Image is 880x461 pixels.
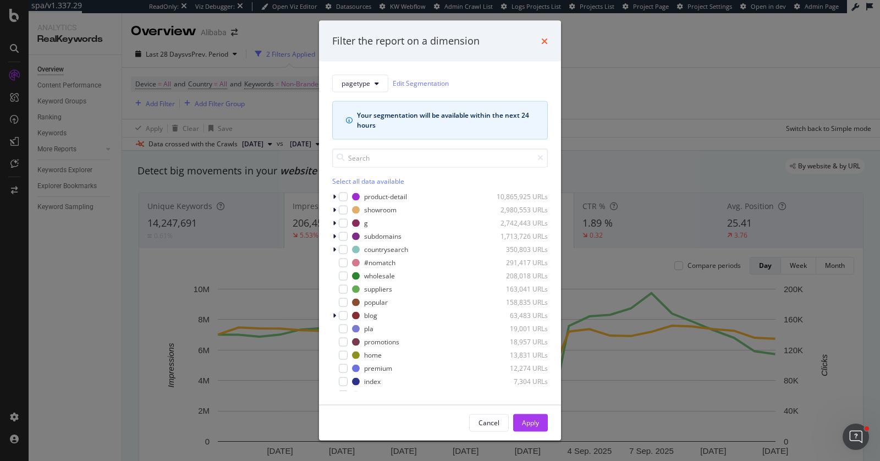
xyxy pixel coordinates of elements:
div: 291,417 URLs [494,258,548,267]
div: 1,713,726 URLs [494,232,548,241]
div: Select all data available [332,176,548,185]
div: 163,041 URLs [494,284,548,294]
div: Cancel [479,418,499,427]
div: popular [364,298,388,307]
div: 18,957 URLs [494,337,548,347]
div: 158,835 URLs [494,298,548,307]
div: home [364,350,382,360]
div: Apply [522,418,539,427]
div: countrysearch [364,245,408,254]
div: showroom [364,205,397,215]
iframe: Intercom live chat [843,424,869,450]
div: 350,803 URLs [494,245,548,254]
button: pagetype [332,74,388,92]
div: 63,483 URLs [494,311,548,320]
input: Search [332,148,548,167]
div: Your segmentation will be available within the next 24 hours [357,110,534,130]
div: 13,831 URLs [494,350,548,360]
div: suppliers [364,284,392,294]
div: 12,274 URLs [494,364,548,373]
button: Apply [513,414,548,431]
span: pagetype [342,79,370,88]
div: subdomains [364,232,402,241]
div: subdomain [364,390,398,399]
div: 10,865,925 URLs [494,192,548,201]
div: premium [364,364,392,373]
div: g [364,218,368,228]
div: 7,304 URLs [494,377,548,386]
button: Cancel [469,414,509,431]
div: 2,742,443 URLs [494,218,548,228]
div: product-detail [364,192,407,201]
a: Edit Segmentation [393,78,449,89]
div: blog [364,311,377,320]
div: promotions [364,337,399,347]
div: modal [319,21,561,441]
div: 2,966 URLs [494,390,548,399]
div: wholesale [364,271,395,281]
div: info banner [332,101,548,139]
div: #nomatch [364,258,395,267]
div: pla [364,324,373,333]
div: 19,001 URLs [494,324,548,333]
div: Filter the report on a dimension [332,34,480,48]
div: 208,018 URLs [494,271,548,281]
div: 2,980,553 URLs [494,205,548,215]
div: times [541,34,548,48]
div: index [364,377,381,386]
